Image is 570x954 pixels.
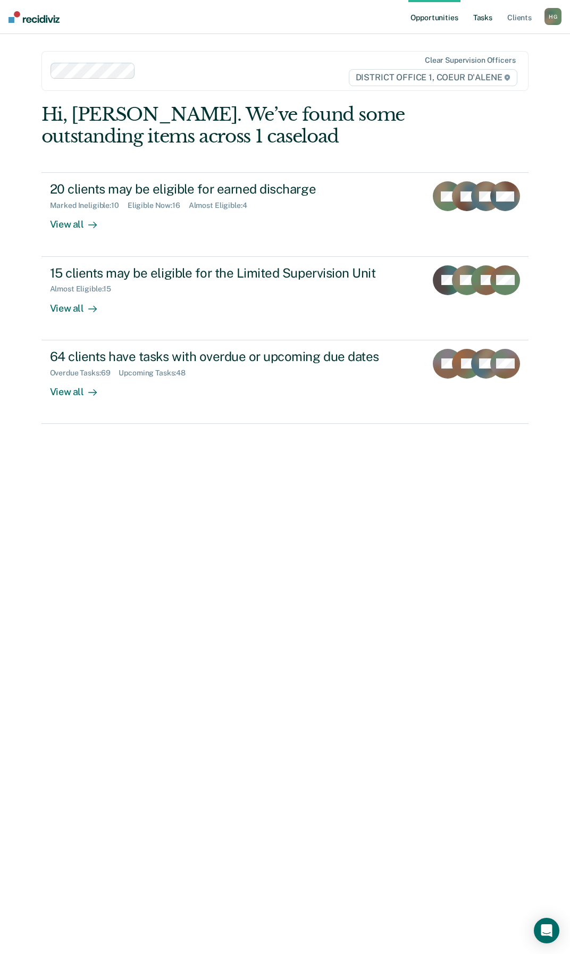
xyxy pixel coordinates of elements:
a: 20 clients may be eligible for earned dischargeMarked Ineligible:10Eligible Now:16Almost Eligible... [41,172,529,256]
a: 64 clients have tasks with overdue or upcoming due datesOverdue Tasks:69Upcoming Tasks:48View all [41,340,529,424]
div: Eligible Now : 16 [128,201,189,210]
div: Hi, [PERSON_NAME]. We’ve found some outstanding items across 1 caseload [41,104,431,147]
div: Open Intercom Messenger [534,918,559,943]
button: HG [544,8,561,25]
div: View all [50,294,110,314]
div: View all [50,210,110,231]
div: Upcoming Tasks : 48 [119,369,194,378]
a: 15 clients may be eligible for the Limited Supervision UnitAlmost Eligible:15View all [41,257,529,340]
div: View all [50,377,110,398]
div: Almost Eligible : 4 [189,201,256,210]
img: Recidiviz [9,11,60,23]
div: Clear supervision officers [425,56,515,65]
div: Marked Ineligible : 10 [50,201,128,210]
div: 15 clients may be eligible for the Limited Supervision Unit [50,265,418,281]
div: 20 clients may be eligible for earned discharge [50,181,418,197]
div: Overdue Tasks : 69 [50,369,119,378]
span: DISTRICT OFFICE 1, COEUR D'ALENE [349,69,518,86]
div: 64 clients have tasks with overdue or upcoming due dates [50,349,418,364]
div: H G [544,8,561,25]
div: Almost Eligible : 15 [50,284,120,294]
